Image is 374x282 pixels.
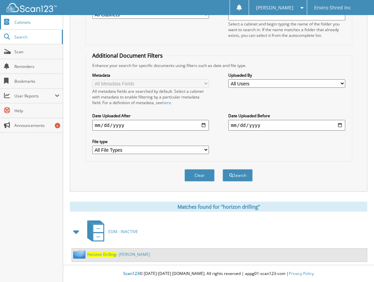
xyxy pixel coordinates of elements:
span: Enviro Shred Inc [314,6,351,10]
span: Search [14,34,58,40]
span: [PERSON_NAME] [256,6,293,10]
span: Scan123 [123,271,139,276]
label: Date Uploaded Before [228,113,345,119]
span: User Reports [14,93,55,99]
legend: Additional Document Filters [89,52,166,59]
label: Metadata [92,72,209,78]
input: start [92,120,209,131]
span: Announcements [14,123,59,128]
div: Matches found for "horizon drilling" [70,202,367,212]
input: end [228,120,345,131]
span: Scan [14,49,59,55]
button: Search [223,169,253,182]
iframe: Chat Widget [341,250,374,282]
img: scan123-logo-white.svg [7,3,57,12]
img: folder2.png [73,250,87,259]
label: File type [92,139,209,144]
div: © [DATE]-[DATE] [DOMAIN_NAME]. All rights reserved | appg01-scan123-com | [63,266,374,282]
a: Horizon Drilling- [PERSON_NAME] [87,252,150,257]
span: Horizon [87,252,102,257]
label: Date Uploaded After [92,113,209,119]
div: 6 [55,123,60,128]
span: Cabinets [14,19,59,25]
a: here [162,100,171,105]
div: All metadata fields are searched by default. Select a cabinet with metadata to enable filtering b... [92,88,209,105]
a: Privacy Policy [289,271,314,276]
span: Bookmarks [14,78,59,84]
span: Help [14,108,59,114]
div: Select a cabinet and begin typing the name of the folder you want to search in. If the name match... [228,21,345,38]
button: Clear [184,169,215,182]
span: EDM - INACTIVE [108,229,138,234]
span: Drilling [103,252,116,257]
div: Enhance your search for specific documents using filters such as date and file type. [89,63,349,68]
a: EDM - INACTIVE [83,218,138,245]
span: Reminders [14,64,59,69]
label: Uploaded By [228,72,345,78]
